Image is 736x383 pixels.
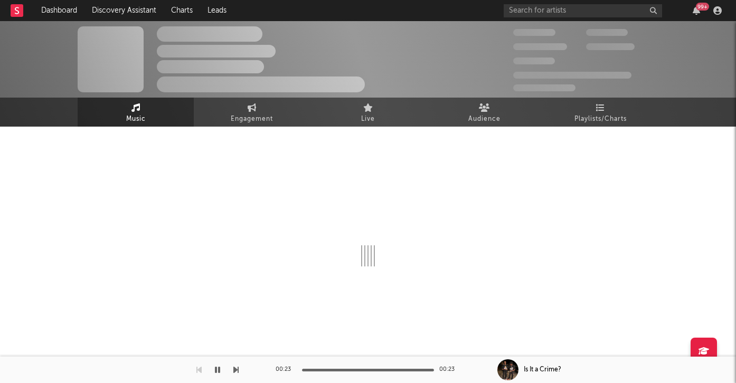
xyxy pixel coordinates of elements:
[586,29,628,36] span: 100,000
[696,3,709,11] div: 99 +
[126,113,146,126] span: Music
[310,98,426,127] a: Live
[361,113,375,126] span: Live
[231,113,273,126] span: Engagement
[439,363,460,376] div: 00:23
[276,363,297,376] div: 00:23
[513,58,555,64] span: 100,000
[78,98,194,127] a: Music
[513,29,555,36] span: 300,000
[513,43,567,50] span: 50,000,000
[513,72,631,79] span: 50,000,000 Monthly Listeners
[194,98,310,127] a: Engagement
[513,84,575,91] span: Jump Score: 85.0
[586,43,635,50] span: 1,000,000
[574,113,627,126] span: Playlists/Charts
[468,113,501,126] span: Audience
[426,98,542,127] a: Audience
[542,98,658,127] a: Playlists/Charts
[504,4,662,17] input: Search for artists
[693,6,700,15] button: 99+
[524,365,561,375] div: Is It a Crime?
